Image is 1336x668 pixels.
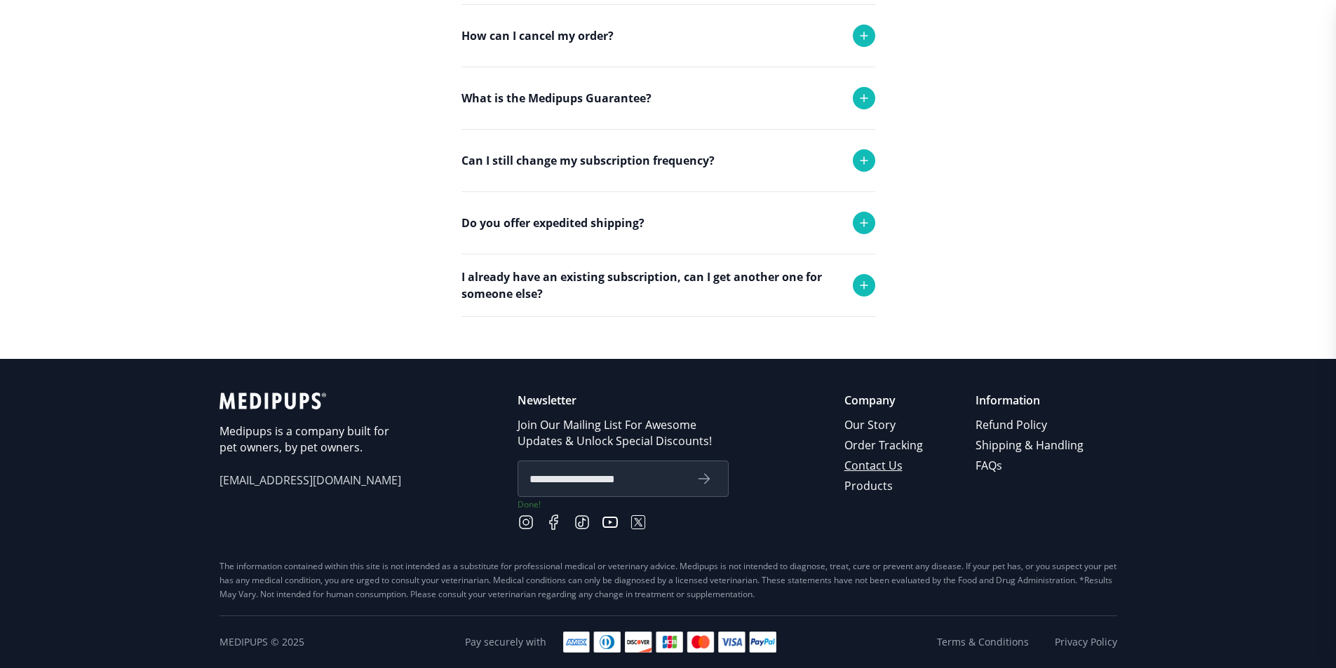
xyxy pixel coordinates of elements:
[461,27,614,44] p: How can I cancel my order?
[220,472,402,489] span: [EMAIL_ADDRESS][DOMAIN_NAME]
[937,635,1029,649] a: Terms & Conditions
[461,90,652,107] p: What is the Medipups Guarantee?
[844,476,925,496] a: Products
[220,635,304,649] span: Medipups © 2025
[220,423,402,456] p: Medipups is a company built for pet owners, by pet owners.
[976,456,1086,476] a: FAQs
[976,393,1086,409] p: Information
[844,435,925,456] a: Order Tracking
[461,129,875,219] div: If you received the wrong product or your product was damaged in transit, we will replace it with...
[518,500,541,509] div: Done!
[461,4,875,60] div: Each order takes 1-2 business days to be delivered.
[461,214,645,231] p: Do you offer expedited shipping?
[1055,635,1117,649] a: Privacy Policy
[461,152,715,169] p: Can I still change my subscription frequency?
[461,316,875,389] div: Absolutely! Simply place the order and use the shipping address of the person who will receive th...
[844,415,925,435] a: Our Story
[461,268,839,302] p: I already have an existing subscription, can I get another one for someone else?
[976,415,1086,435] a: Refund Policy
[220,559,1117,601] div: The information contained within this site is not intended as a substitute for professional medic...
[465,635,546,649] span: Pay securely with
[518,393,729,409] p: Newsletter
[461,191,875,264] div: Yes you can. Simply reach out to support and we will adjust your monthly deliveries!
[563,632,776,653] img: payment methods
[976,435,1086,456] a: Shipping & Handling
[844,393,925,409] p: Company
[844,456,925,476] a: Contact Us
[518,417,729,449] p: Join Our Mailing List For Awesome Updates & Unlock Special Discounts!
[461,254,875,327] div: Yes we do! Please reach out to support and we will try to accommodate any request.
[461,67,875,190] div: Any refund request and cancellation are subject to approval and turn around time is 24-48 hours. ...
